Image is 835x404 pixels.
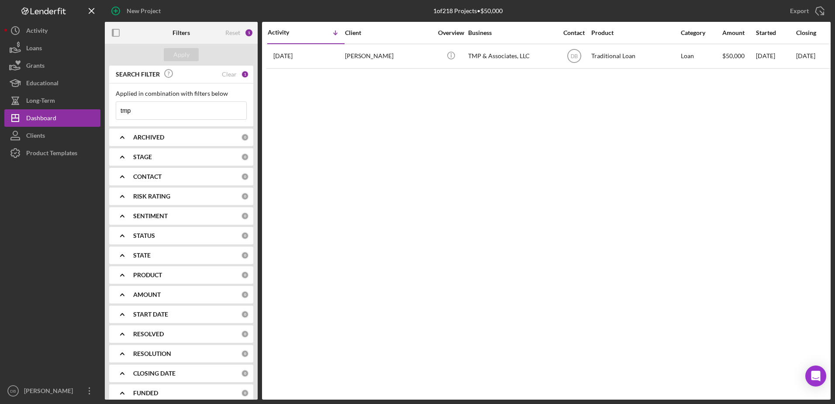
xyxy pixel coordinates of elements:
[796,52,815,59] time: [DATE]
[435,29,467,36] div: Overview
[133,331,164,338] b: RESOLVED
[245,28,253,37] div: 1
[781,2,831,20] button: Export
[4,39,100,57] button: Loans
[345,45,432,68] div: [PERSON_NAME]
[241,232,249,240] div: 0
[4,382,100,400] button: DB[PERSON_NAME]
[133,272,162,279] b: PRODUCT
[241,133,249,141] div: 0
[468,29,556,36] div: Business
[241,173,249,181] div: 0
[4,57,100,74] button: Grants
[4,92,100,109] button: Long-Term
[241,271,249,279] div: 0
[558,29,590,36] div: Contact
[26,92,55,111] div: Long-Term
[26,109,56,129] div: Dashboard
[22,382,79,402] div: [PERSON_NAME]
[133,232,155,239] b: STATUS
[591,29,679,36] div: Product
[133,193,170,200] b: RISK RATING
[241,369,249,377] div: 0
[241,212,249,220] div: 0
[164,48,199,61] button: Apply
[133,370,176,377] b: CLOSING DATE
[26,22,48,42] div: Activity
[116,90,247,97] div: Applied in combination with filters below
[722,29,755,36] div: Amount
[4,22,100,39] button: Activity
[26,39,42,59] div: Loans
[225,29,240,36] div: Reset
[241,330,249,338] div: 0
[133,311,168,318] b: START DATE
[26,74,59,94] div: Educational
[133,390,158,397] b: FUNDED
[805,366,826,387] div: Open Intercom Messenger
[570,53,578,59] text: DB
[756,45,795,68] div: [DATE]
[433,7,503,14] div: 1 of 218 Projects • $50,000
[790,2,809,20] div: Export
[241,350,249,358] div: 0
[4,127,100,144] button: Clients
[222,71,237,78] div: Clear
[133,153,152,160] b: STAGE
[116,71,160,78] b: SEARCH FILTER
[241,291,249,299] div: 0
[4,109,100,127] button: Dashboard
[127,2,161,20] div: New Project
[133,173,162,180] b: CONTACT
[681,45,721,68] div: Loan
[4,74,100,92] button: Educational
[241,251,249,259] div: 0
[241,153,249,161] div: 0
[133,212,168,219] b: SENTIMENT
[241,70,249,78] div: 1
[133,134,164,141] b: ARCHIVED
[133,291,161,298] b: AMOUNT
[173,29,190,36] b: Filters
[26,127,45,146] div: Clients
[722,45,755,68] div: $50,000
[105,2,169,20] button: New Project
[591,45,679,68] div: Traditional Loan
[681,29,721,36] div: Category
[273,52,293,59] time: 2025-05-03 04:08
[10,389,16,394] text: DB
[133,350,171,357] b: RESOLUTION
[133,252,151,259] b: STATE
[468,45,556,68] div: TMP & Associates, LLC
[4,144,100,162] button: Product Templates
[241,192,249,200] div: 0
[173,48,190,61] div: Apply
[756,29,795,36] div: Started
[241,310,249,318] div: 0
[345,29,432,36] div: Client
[26,57,45,77] div: Grants
[241,389,249,397] div: 0
[268,29,306,36] div: Activity
[26,144,77,164] div: Product Templates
